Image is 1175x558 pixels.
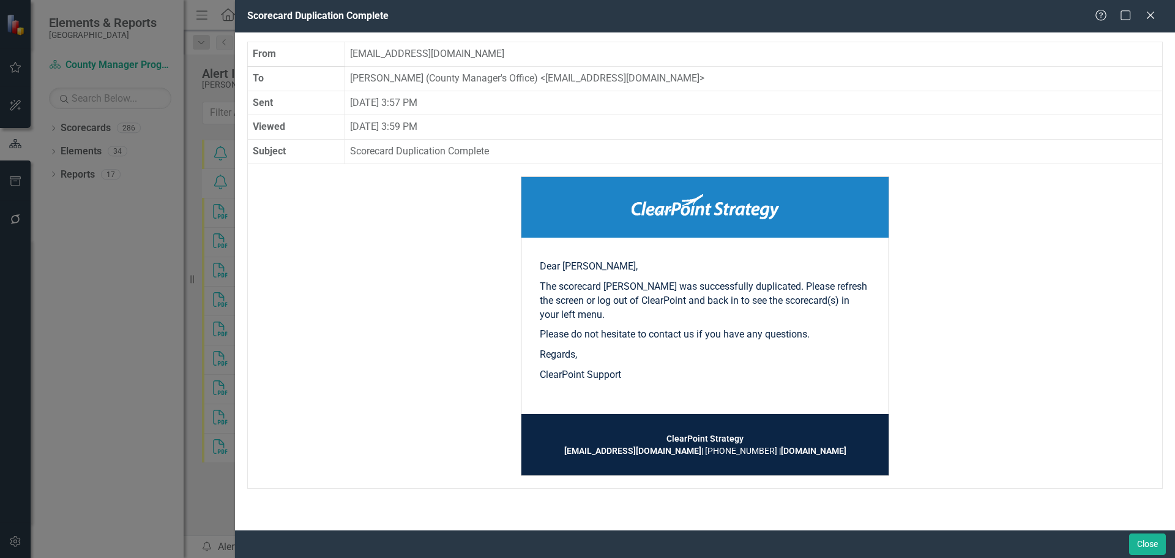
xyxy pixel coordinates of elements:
[666,434,744,443] strong: ClearPoint Strategy
[699,72,704,84] span: >
[564,446,701,456] a: [EMAIL_ADDRESS][DOMAIN_NAME]
[540,260,870,274] p: Dear [PERSON_NAME],
[540,72,545,84] span: <
[345,66,1163,91] td: [PERSON_NAME] (County Manager's Office) [EMAIL_ADDRESS][DOMAIN_NAME]
[540,328,870,342] p: Please do not hesitate to contact us if you have any questions.
[248,140,345,164] th: Subject
[248,91,345,115] th: Sent
[1129,533,1166,555] button: Close
[248,115,345,140] th: Viewed
[345,115,1163,140] td: [DATE] 3:59 PM
[540,280,870,322] p: The scorecard [PERSON_NAME] was successfully duplicated. Please refresh the screen or log out of ...
[540,368,870,382] p: ClearPoint Support
[248,42,345,66] th: From
[540,432,870,457] td: | [PHONE_NUMBER] |
[345,42,1163,66] td: [EMAIL_ADDRESS][DOMAIN_NAME]
[248,66,345,91] th: To
[632,194,779,219] img: ClearPoint Strategy
[781,446,846,456] a: [DOMAIN_NAME]
[345,91,1163,115] td: [DATE] 3:57 PM
[345,140,1163,164] td: Scorecard Duplication Complete
[247,10,389,21] span: Scorecard Duplication Complete
[540,348,870,362] p: Regards,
